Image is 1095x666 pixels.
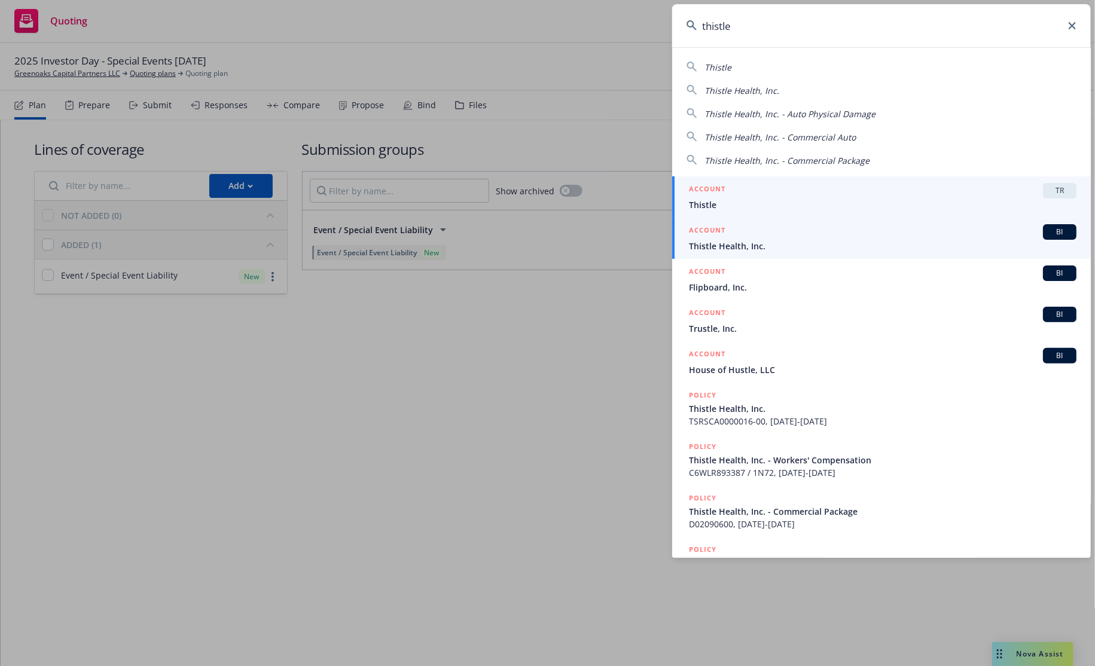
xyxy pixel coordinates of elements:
[689,543,716,555] h5: POLICY
[1048,227,1072,237] span: BI
[672,218,1091,259] a: ACCOUNTBIThistle Health, Inc.
[689,505,1076,518] span: Thistle Health, Inc. - Commercial Package
[689,240,1076,252] span: Thistle Health, Inc.
[672,434,1091,485] a: POLICYThistle Health, Inc. - Workers' CompensationC6WLR893387 / 1N72, [DATE]-[DATE]
[672,537,1091,588] a: POLICY$3m D&O; $1m EPL
[689,183,725,197] h5: ACCOUNT
[1048,350,1072,361] span: BI
[689,198,1076,211] span: Thistle
[689,307,725,321] h5: ACCOUNT
[672,485,1091,537] a: POLICYThistle Health, Inc. - Commercial PackageD02090600, [DATE]-[DATE]
[689,322,1076,335] span: Trustle, Inc.
[704,132,856,143] span: Thistle Health, Inc. - Commercial Auto
[689,363,1076,376] span: House of Hustle, LLC
[689,415,1076,427] span: TSRSCA0000016-00, [DATE]-[DATE]
[689,557,1076,569] span: $3m D&O; $1m EPL
[1048,185,1072,196] span: TR
[689,265,725,280] h5: ACCOUNT
[704,62,731,73] span: Thistle
[672,259,1091,300] a: ACCOUNTBIFlipboard, Inc.
[689,492,716,504] h5: POLICY
[672,4,1091,47] input: Search...
[689,454,1076,466] span: Thistle Health, Inc. - Workers' Compensation
[689,348,725,362] h5: ACCOUNT
[672,300,1091,341] a: ACCOUNTBITrustle, Inc.
[704,155,870,166] span: Thistle Health, Inc. - Commercial Package
[689,224,725,239] h5: ACCOUNT
[689,518,1076,530] span: D02090600, [DATE]-[DATE]
[672,176,1091,218] a: ACCOUNTTRThistle
[689,441,716,453] h5: POLICY
[704,108,876,120] span: Thistle Health, Inc. - Auto Physical Damage
[1048,309,1072,320] span: BI
[689,402,1076,415] span: Thistle Health, Inc.
[672,341,1091,383] a: ACCOUNTBIHouse of Hustle, LLC
[689,466,1076,479] span: C6WLR893387 / 1N72, [DATE]-[DATE]
[689,281,1076,294] span: Flipboard, Inc.
[689,389,716,401] h5: POLICY
[704,85,779,96] span: Thistle Health, Inc.
[1048,268,1072,279] span: BI
[672,383,1091,434] a: POLICYThistle Health, Inc.TSRSCA0000016-00, [DATE]-[DATE]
